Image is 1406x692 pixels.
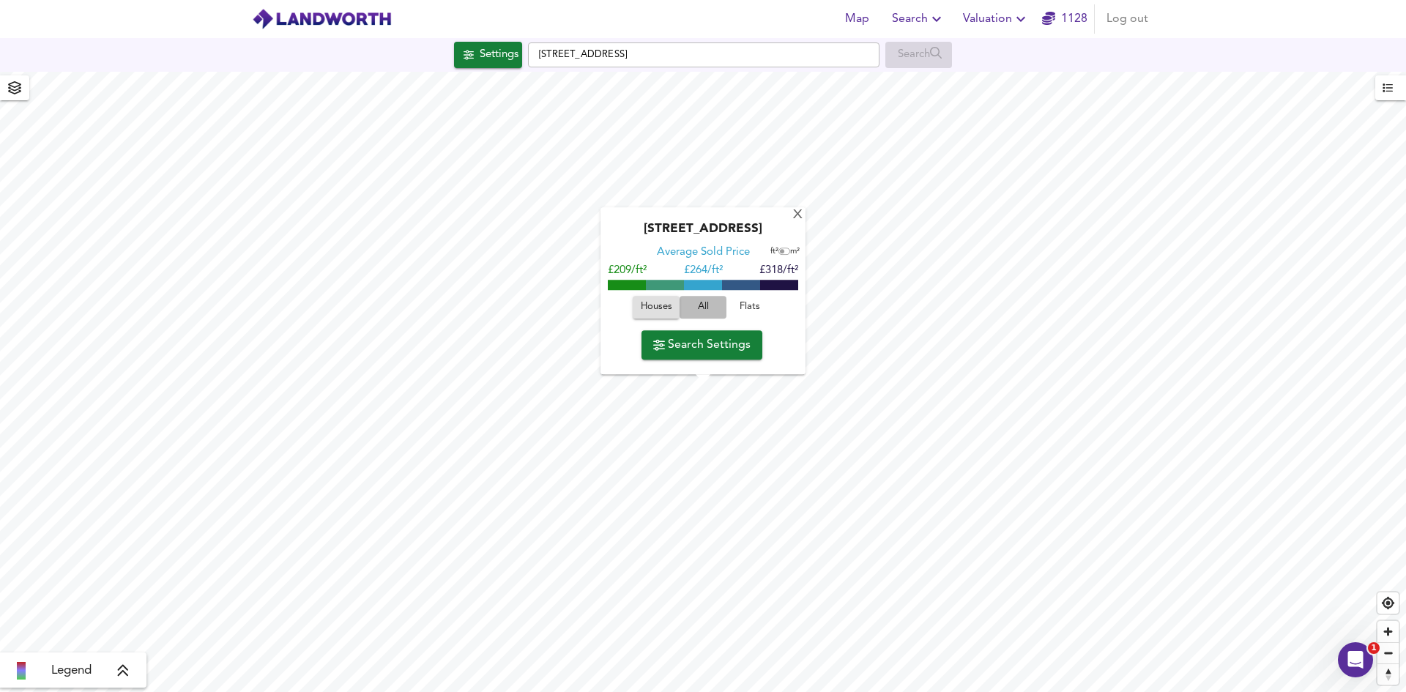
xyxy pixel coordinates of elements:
div: [STREET_ADDRESS] [608,223,798,246]
span: Map [839,9,874,29]
button: All [680,297,726,319]
span: Houses [640,300,672,316]
span: Search Settings [653,335,751,355]
button: Flats [726,297,773,319]
span: m² [790,248,800,256]
span: 1 [1368,642,1380,654]
span: Legend [51,662,92,680]
span: All [683,300,723,316]
span: £ 264/ft² [684,266,723,277]
button: Find my location [1377,592,1399,614]
button: Zoom in [1377,621,1399,642]
span: Log out [1106,9,1148,29]
a: 1128 [1042,9,1087,29]
span: Valuation [963,9,1030,29]
div: X [792,209,804,223]
button: Map [833,4,880,34]
button: Log out [1101,4,1154,34]
span: Search [892,9,945,29]
span: ft² [770,248,778,256]
button: Reset bearing to north [1377,663,1399,685]
button: Zoom out [1377,642,1399,663]
span: Zoom out [1377,643,1399,663]
img: logo [252,8,392,30]
div: Settings [480,45,518,64]
input: Enter a location... [528,42,879,67]
button: Search Settings [641,330,762,360]
span: Flats [730,300,770,316]
span: £318/ft² [759,266,798,277]
span: Reset bearing to north [1377,664,1399,685]
div: Click to configure Search Settings [454,42,522,68]
div: Average Sold Price [657,246,750,261]
button: Settings [454,42,522,68]
button: Search [886,4,951,34]
div: Enable a Source before running a Search [885,42,952,68]
button: 1128 [1041,4,1088,34]
button: Houses [633,297,680,319]
iframe: Intercom live chat [1338,642,1373,677]
span: £209/ft² [608,266,647,277]
button: Valuation [957,4,1035,34]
